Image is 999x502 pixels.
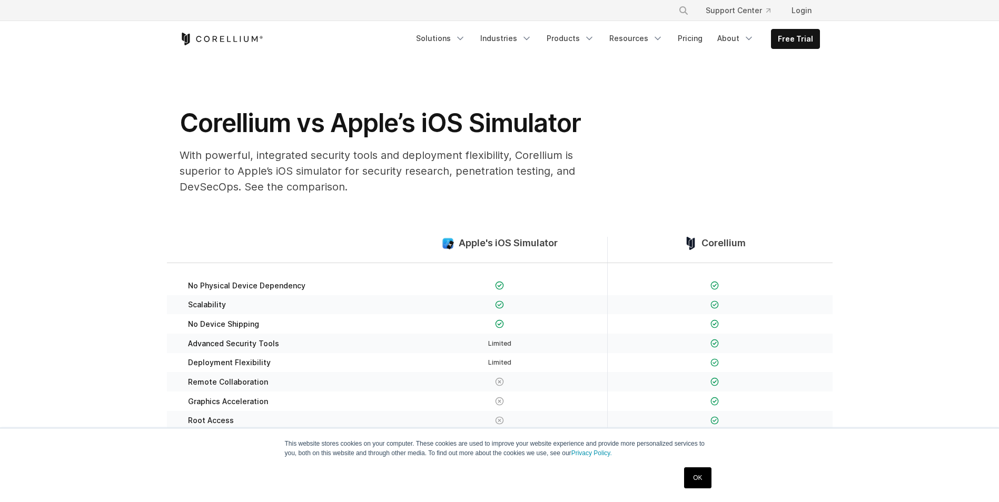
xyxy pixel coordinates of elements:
span: Apple's iOS Simulator [459,237,558,249]
span: Advanced Security Tools [188,339,279,348]
p: This website stores cookies on your computer. These cookies are used to improve your website expe... [285,439,715,458]
img: Checkmark [710,300,719,309]
img: Checkmark [710,397,719,406]
img: Checkmark [710,281,719,290]
div: Navigation Menu [666,1,820,20]
a: Privacy Policy. [571,449,612,457]
div: Navigation Menu [410,29,820,49]
a: Login [783,1,820,20]
a: Corellium Home [180,33,263,45]
span: Scalability [188,300,226,309]
span: No Physical Device Dependency [188,281,305,290]
img: X [495,377,504,386]
img: X [495,416,504,425]
h1: Corellium vs Apple’s iOS Simulator [180,107,601,139]
img: Checkmark [710,416,719,425]
a: Free Trial [771,29,819,48]
img: Checkmark [710,358,719,367]
a: Solutions [410,29,472,48]
img: Checkmark [710,319,719,328]
span: Remote Collaboration [188,377,268,387]
img: X [495,397,504,406]
a: Resources [603,29,669,48]
a: Industries [474,29,538,48]
img: Checkmark [710,339,719,348]
span: No Device Shipping [188,319,259,329]
img: Checkmark [495,281,504,290]
img: Checkmark [710,377,719,386]
span: Deployment Flexibility [188,358,271,367]
span: Limited [488,339,511,347]
span: Limited [488,358,511,366]
button: Search [674,1,693,20]
span: Graphics Acceleration [188,397,268,406]
img: Checkmark [495,319,504,328]
span: Corellium [701,237,746,249]
a: Support Center [697,1,779,20]
a: OK [684,467,711,488]
a: Products [540,29,601,48]
span: Root Access [188,416,234,425]
a: Pricing [671,29,709,48]
a: About [711,29,760,48]
img: compare_ios-simulator--large [441,237,454,250]
p: With powerful, integrated security tools and deployment flexibility, Corellium is superior to App... [180,147,601,195]
img: Checkmark [495,300,504,309]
